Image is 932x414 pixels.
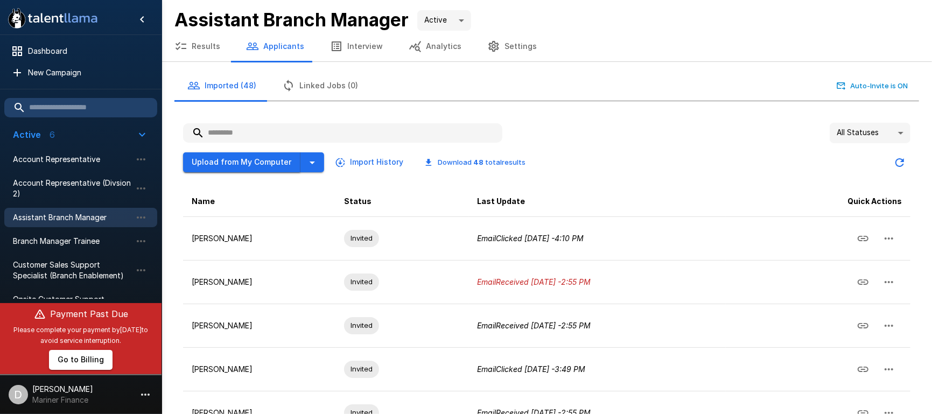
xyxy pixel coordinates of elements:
th: Status [335,186,469,217]
button: Analytics [396,31,474,61]
span: Copy Interview Link [850,233,876,242]
th: Quick Actions [726,186,910,217]
i: Email Received [DATE] - 2:55 PM [477,277,591,286]
span: Copy Interview Link [850,320,876,329]
p: [PERSON_NAME] [192,277,327,287]
button: Settings [474,31,550,61]
button: Updated Today - 4:45 PM [889,152,910,173]
i: Email Clicked [DATE] - 4:10 PM [477,234,584,243]
i: Email Received [DATE] - 2:55 PM [477,321,591,330]
span: Copy Interview Link [850,276,876,285]
button: Applicants [233,31,317,61]
button: Import History [333,152,408,172]
b: 48 [473,158,483,166]
p: [PERSON_NAME] [192,364,327,375]
button: Interview [317,31,396,61]
div: All Statuses [830,123,910,143]
button: Upload from My Computer [183,152,300,172]
button: Download 48 totalresults [416,154,534,171]
button: Imported (48) [174,71,269,101]
span: Invited [344,320,379,331]
p: [PERSON_NAME] [192,320,327,331]
p: [PERSON_NAME] [192,233,327,244]
button: Results [162,31,233,61]
i: Email Clicked [DATE] - 3:49 PM [477,364,585,374]
button: Auto-Invite is ON [835,78,910,94]
span: Invited [344,277,379,287]
b: Assistant Branch Manager [174,9,409,31]
span: Invited [344,233,379,243]
div: Active [417,10,471,31]
span: Copy Interview Link [850,363,876,373]
th: Last Update [468,186,726,217]
button: Linked Jobs (0) [269,71,371,101]
span: Invited [344,364,379,374]
th: Name [183,186,335,217]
